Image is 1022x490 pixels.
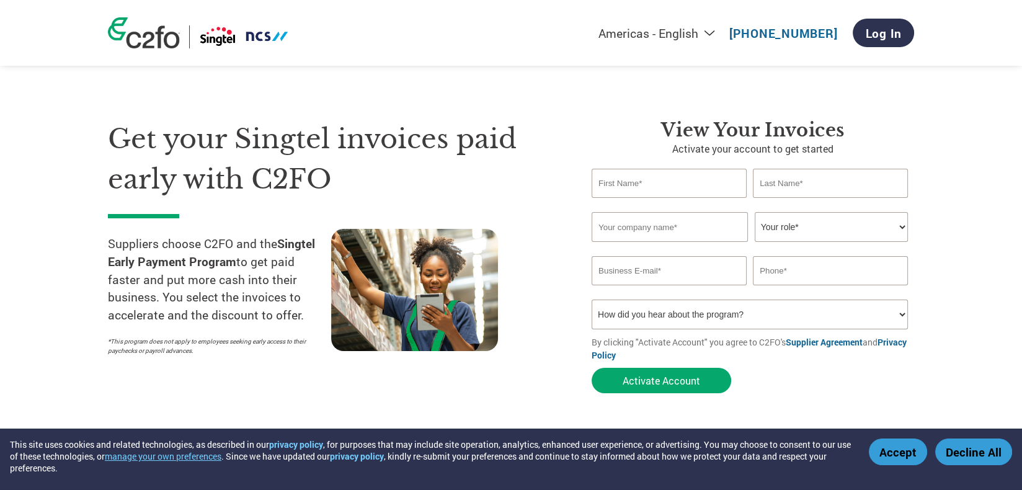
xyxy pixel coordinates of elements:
img: Singtel [199,25,289,48]
select: Title/Role [755,212,908,242]
button: Decline All [935,439,1012,465]
a: [PHONE_NUMBER] [729,25,838,41]
a: privacy policy [269,439,323,450]
input: Phone* [753,256,908,285]
a: privacy policy [330,450,384,462]
div: Invalid company name or company name is too long [592,243,908,251]
div: Invalid first name or first name is too long [592,199,747,207]
p: Activate your account to get started [592,141,914,156]
img: supply chain worker [331,229,498,351]
img: c2fo logo [108,17,180,48]
p: By clicking "Activate Account" you agree to C2FO's and [592,336,914,362]
button: manage your own preferences [105,450,221,462]
input: Invalid Email format [592,256,747,285]
h1: Get your Singtel invoices paid early with C2FO [108,119,554,199]
p: *This program does not apply to employees seeking early access to their paychecks or payroll adva... [108,337,319,355]
a: Privacy Policy [592,336,907,361]
div: Invalid last name or last name is too long [753,199,908,207]
div: This site uses cookies and related technologies, as described in our , for purposes that may incl... [10,439,851,474]
input: Your company name* [592,212,748,242]
div: Inavlid Phone Number [753,287,908,295]
p: Suppliers choose C2FO and the to get paid faster and put more cash into their business. You selec... [108,235,331,324]
input: First Name* [592,169,747,198]
input: Last Name* [753,169,908,198]
h3: View Your Invoices [592,119,914,141]
a: Supplier Agreement [786,336,863,348]
strong: Singtel Early Payment Program [108,236,315,269]
div: Inavlid Email Address [592,287,747,295]
button: Activate Account [592,368,731,393]
button: Accept [869,439,927,465]
a: Log In [853,19,914,47]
